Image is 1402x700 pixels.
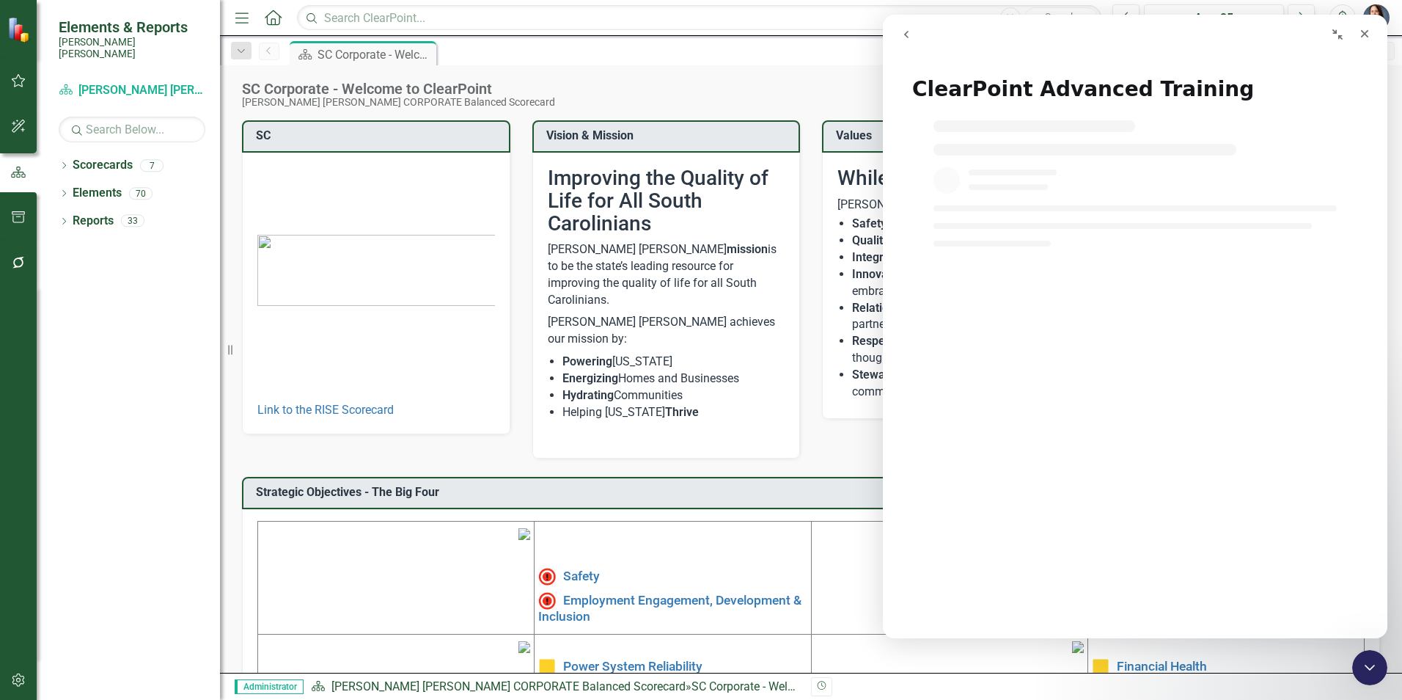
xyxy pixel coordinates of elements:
strong: Stewardship [852,368,918,382]
img: Caution [1092,658,1109,676]
h3: SC [256,129,502,142]
strong: Respect [852,334,895,348]
a: Link to the RISE Scorecard [257,403,394,417]
li: [US_STATE] [562,354,785,371]
span: Elements & Reports [59,18,205,36]
strong: Powering [562,354,612,368]
a: [PERSON_NAME] [PERSON_NAME] CORPORATE Balanced Scorecard [331,679,686,693]
strong: mission [727,242,768,256]
li: : We treat others the way we want to be treated and respect their viewpoints, ideas and thoughts. [852,333,1365,367]
img: mceclip3%20v3.png [518,641,530,653]
iframe: Intercom live chat [1352,650,1387,685]
strong: Energizing [562,371,618,385]
img: ClearPoint Strategy [7,17,33,43]
div: SC Corporate - Welcome to ClearPoint [242,81,555,97]
span: Search [1045,11,1076,23]
img: mceclip4.png [1072,641,1084,653]
h2: Improving the Quality of Life for All South Carolinians [548,167,785,235]
div: 70 [129,187,153,200]
li: Homes and Businesses [562,371,785,387]
div: Aug-25 [1149,10,1279,27]
img: mceclip1%20v4.png [518,528,530,540]
input: Search Below... [59,117,205,142]
strong: Integrity [852,250,896,264]
a: Financial Health [1117,659,1207,674]
strong: Thrive [665,405,699,419]
button: Search [1024,7,1098,28]
p: [PERSON_NAME] [PERSON_NAME] include: [837,197,1365,214]
p: [PERSON_NAME] [PERSON_NAME] is to be the state’s leading resource for improving the quality of li... [548,241,785,311]
strong: Innovation [852,267,908,281]
li: Communities [562,387,785,404]
h2: While demonstrating our Values with all our Stakeholders [837,167,1365,190]
a: Reports [73,213,114,230]
iframe: Intercom live chat [883,15,1387,638]
li: : We deliver reliable and affordable products and services. [852,233,1365,249]
div: 7 [140,159,164,172]
h3: Vision & Mission [546,129,792,142]
span: Administrator [235,679,304,694]
div: [PERSON_NAME] [PERSON_NAME] CORPORATE Balanced Scorecard [242,97,555,108]
li: : Safety is critical in everything we do. [852,216,1365,233]
strong: Safety [852,216,887,230]
button: Aug-25 [1144,4,1284,31]
a: Power System Reliability [563,659,702,674]
strong: Quality [852,233,889,247]
div: SC Corporate - Welcome to ClearPoint [318,45,433,64]
div: » [311,679,800,696]
img: High Alert [538,568,556,586]
div: 33 [121,215,144,227]
a: Safety [563,569,600,583]
img: Tami Griswold [1363,4,1390,31]
a: [PERSON_NAME] [PERSON_NAME] CORPORATE Balanced Scorecard [59,82,205,99]
strong: Hydrating [562,388,614,402]
h3: Strategic Objectives - The Big Four [256,486,1371,499]
div: SC Corporate - Welcome to ClearPoint [691,679,886,693]
small: [PERSON_NAME] [PERSON_NAME] [59,36,205,60]
p: [PERSON_NAME] [PERSON_NAME] achieves our mission by: [548,311,785,351]
li: : We are honest, trustworthy, respectful and ethical. [852,249,1365,266]
li: : Our family culture fosters a teamwork atmosphere in which open communication, partnerships and ... [852,300,1365,334]
a: Scorecards [73,157,133,174]
li: : We care for those things in which we have been entrusted and take seriously our commitment to t... [852,367,1365,401]
a: Elements [73,185,122,202]
img: Not Meeting Target [538,592,556,610]
input: Search ClearPoint... [297,5,1101,31]
a: Employment Engagement, Development & Inclusion [538,592,801,623]
li: Helping [US_STATE] [562,404,785,421]
img: Caution [538,658,556,676]
strong: Relationships [852,301,923,315]
li: : We apply visionary thinking, creativity and adaptability to our work. Our culture embraces chan... [852,266,1365,300]
h3: Values [836,129,1371,142]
